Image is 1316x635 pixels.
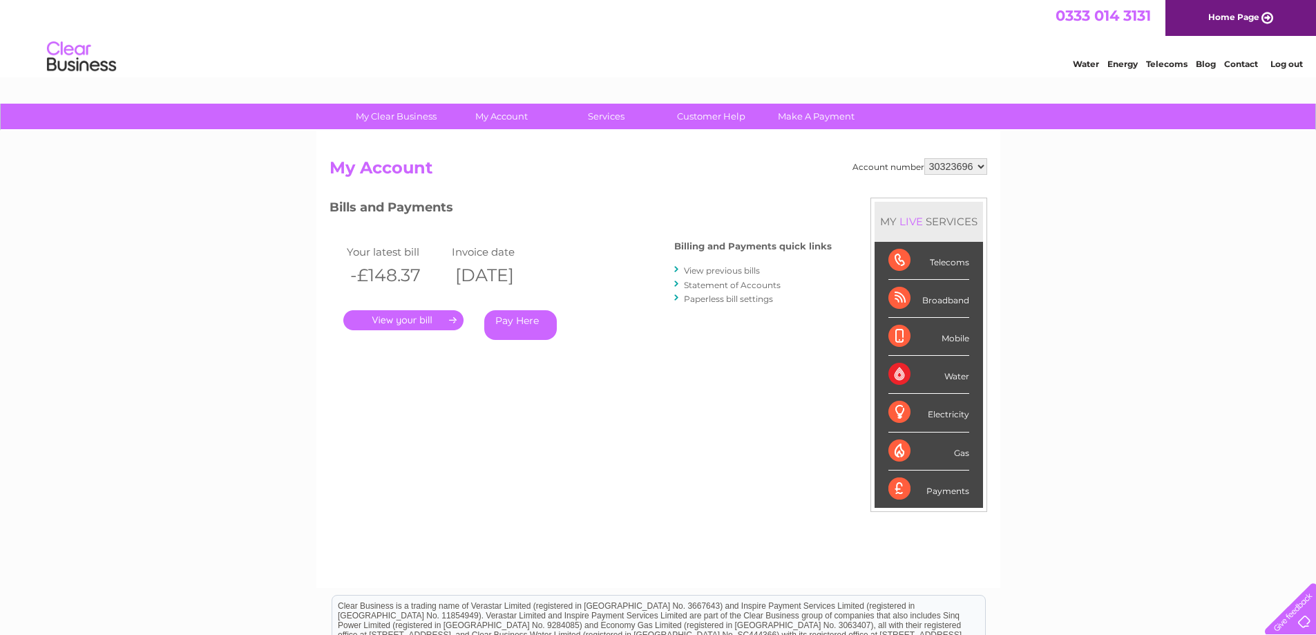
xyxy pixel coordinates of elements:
[339,104,453,129] a: My Clear Business
[852,158,987,175] div: Account number
[332,8,985,67] div: Clear Business is a trading name of Verastar Limited (registered in [GEOGRAPHIC_DATA] No. 3667643...
[448,243,554,261] td: Invoice date
[759,104,873,129] a: Make A Payment
[448,261,554,290] th: [DATE]
[875,202,983,241] div: MY SERVICES
[484,310,557,340] a: Pay Here
[888,433,969,471] div: Gas
[330,198,832,222] h3: Bills and Payments
[684,294,773,304] a: Paperless bill settings
[1056,7,1151,24] a: 0333 014 3131
[888,471,969,508] div: Payments
[1224,59,1258,69] a: Contact
[897,215,926,228] div: LIVE
[444,104,558,129] a: My Account
[330,158,987,184] h2: My Account
[343,261,449,290] th: -£148.37
[1146,59,1188,69] a: Telecoms
[343,243,449,261] td: Your latest bill
[343,310,464,330] a: .
[654,104,768,129] a: Customer Help
[888,318,969,356] div: Mobile
[684,280,781,290] a: Statement of Accounts
[684,265,760,276] a: View previous bills
[1196,59,1216,69] a: Blog
[674,241,832,252] h4: Billing and Payments quick links
[888,394,969,432] div: Electricity
[1107,59,1138,69] a: Energy
[46,36,117,78] img: logo.png
[1270,59,1303,69] a: Log out
[549,104,663,129] a: Services
[1073,59,1099,69] a: Water
[888,356,969,394] div: Water
[888,280,969,318] div: Broadband
[888,242,969,280] div: Telecoms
